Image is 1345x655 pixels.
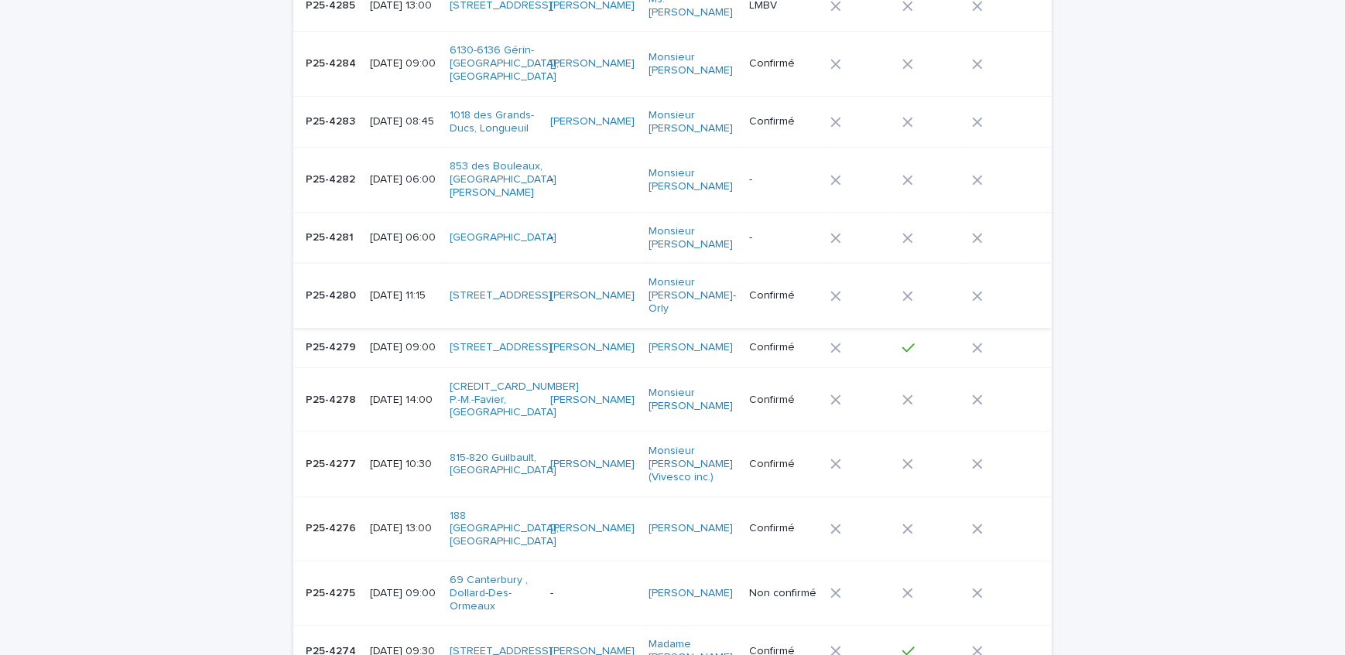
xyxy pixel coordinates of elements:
tr: P25-4275P25-4275 [DATE] 09:0069 Canterbury , Dollard-Des-Ormeaux -[PERSON_NAME] Non confirmé [293,561,1052,625]
p: - [749,231,818,244]
p: [DATE] 09:00 [370,341,437,354]
p: Non confirmé [749,587,818,600]
a: [PERSON_NAME] [550,394,635,407]
p: P25-4280 [306,286,359,302]
p: - [749,173,818,186]
tr: P25-4276P25-4276 [DATE] 13:00188 [GEOGRAPHIC_DATA], [GEOGRAPHIC_DATA] [PERSON_NAME] [PERSON_NAME]... [293,496,1052,561]
p: [DATE] 13:00 [370,522,437,535]
a: [PERSON_NAME] [550,522,635,535]
p: P25-4282 [306,170,358,186]
tr: P25-4278P25-4278 [DATE] 14:00[CREDIT_CARD_NUMBER] P.-M.-Favier, [GEOGRAPHIC_DATA] [PERSON_NAME] M... [293,367,1052,432]
a: Monsieur [PERSON_NAME] (Vivesco inc.) [649,445,734,483]
a: Monsieur [PERSON_NAME]-Orly [649,276,736,315]
p: - [550,587,636,600]
p: P25-4276 [306,519,359,535]
p: Confirmé [749,115,818,128]
p: Confirmé [749,522,818,535]
p: Confirmé [749,341,818,354]
a: [PERSON_NAME] [649,341,733,354]
p: [DATE] 08:45 [370,115,437,128]
p: Confirmé [749,458,818,471]
tr: P25-4282P25-4282 [DATE] 06:00853 des Bouleaux, [GEOGRAPHIC_DATA][PERSON_NAME] -Monsieur [PERSON_N... [293,148,1052,212]
p: P25-4284 [306,54,359,70]
tr: P25-4283P25-4283 [DATE] 08:451018 des Grands-Ducs, Longueuil [PERSON_NAME] Monsieur [PERSON_NAME]... [293,96,1052,148]
p: [DATE] 10:30 [370,458,437,471]
p: P25-4279 [306,338,359,354]
tr: P25-4279P25-4279 [DATE] 09:00[STREET_ADDRESS] [PERSON_NAME] [PERSON_NAME] Confirmé [293,328,1052,367]
a: [STREET_ADDRESS] [450,289,552,302]
a: [PERSON_NAME] [550,341,635,354]
p: [DATE] 09:00 [370,57,437,70]
p: Confirmé [749,394,818,407]
p: [DATE] 11:15 [370,289,437,302]
p: [DATE] 09:00 [370,587,437,600]
a: [CREDIT_CARD_NUMBER] P.-M.-Favier, [GEOGRAPHIC_DATA] [450,380,579,419]
tr: P25-4281P25-4281 [DATE] 06:00[GEOGRAPHIC_DATA] -Monsieur [PERSON_NAME] - [293,212,1052,264]
a: [PERSON_NAME] [550,289,635,302]
a: [PERSON_NAME] [550,115,635,128]
a: 815-820 Guilbault, [GEOGRAPHIC_DATA] [450,452,556,478]
tr: P25-4277P25-4277 [DATE] 10:30815-820 Guilbault, [GEOGRAPHIC_DATA] [PERSON_NAME] Monsieur [PERSON_... [293,432,1052,496]
p: P25-4277 [306,455,359,471]
a: Monsieur [PERSON_NAME] [649,387,734,413]
a: [PERSON_NAME] [550,458,635,471]
a: Monsieur [PERSON_NAME] [649,225,734,251]
a: 69 Canterbury , Dollard-Des-Ormeaux [450,574,536,612]
a: [PERSON_NAME] [649,587,733,600]
a: Monsieur [PERSON_NAME] [649,51,734,77]
p: P25-4278 [306,391,359,407]
p: - [550,231,636,244]
p: P25-4275 [306,584,358,600]
a: 853 des Bouleaux, [GEOGRAPHIC_DATA][PERSON_NAME] [450,160,556,199]
p: P25-4281 [306,228,357,244]
a: [PERSON_NAME] [550,57,635,70]
a: 6130-6136 Gérin-[GEOGRAPHIC_DATA], [GEOGRAPHIC_DATA] [450,44,559,83]
p: [DATE] 06:00 [370,231,437,244]
a: Monsieur [PERSON_NAME] [649,167,734,193]
a: Monsieur [PERSON_NAME] [649,109,734,135]
p: P25-4283 [306,112,358,128]
p: [DATE] 06:00 [370,173,437,186]
a: 188 [GEOGRAPHIC_DATA], [GEOGRAPHIC_DATA] [450,510,559,548]
p: [DATE] 14:00 [370,394,437,407]
a: [PERSON_NAME] [649,522,733,535]
a: 1018 des Grands-Ducs, Longueuil [450,109,536,135]
tr: P25-4284P25-4284 [DATE] 09:006130-6136 Gérin-[GEOGRAPHIC_DATA], [GEOGRAPHIC_DATA] [PERSON_NAME] M... [293,32,1052,96]
p: Confirmé [749,57,818,70]
p: - [550,173,636,186]
p: Confirmé [749,289,818,302]
a: [GEOGRAPHIC_DATA] [450,231,556,244]
a: [STREET_ADDRESS] [450,341,552,354]
tr: P25-4280P25-4280 [DATE] 11:15[STREET_ADDRESS] [PERSON_NAME] Monsieur [PERSON_NAME]-Orly Confirmé [293,264,1052,328]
